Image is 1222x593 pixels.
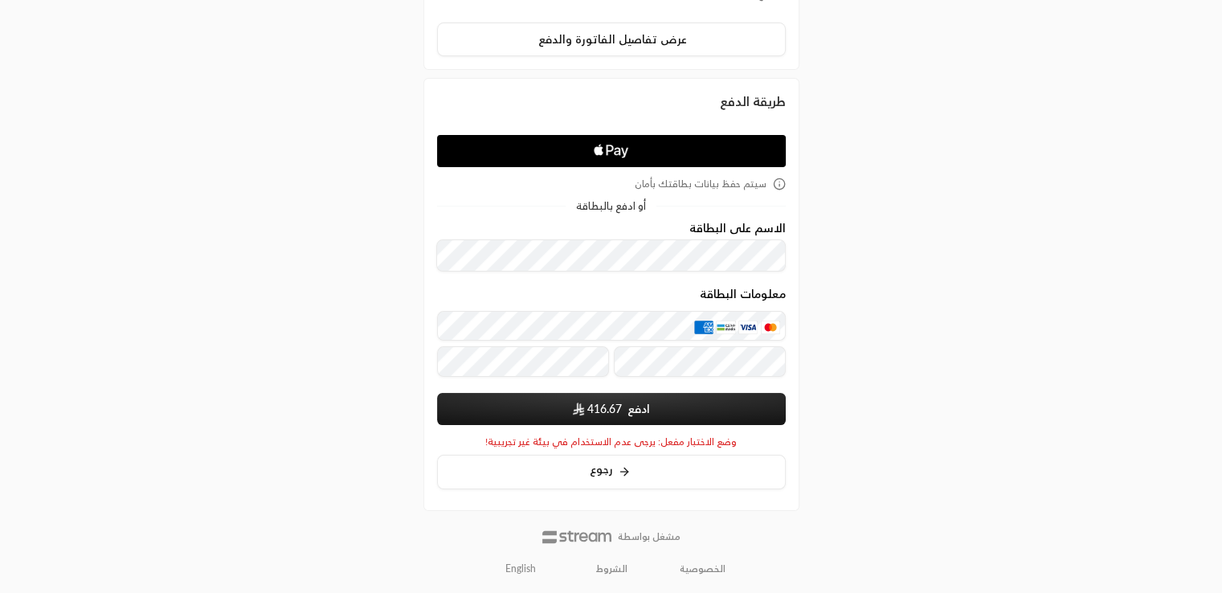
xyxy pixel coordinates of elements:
button: ادفع SAR416.67 [437,393,786,425]
img: MasterCard [761,321,780,333]
a: الشروط [596,562,627,575]
input: تاريخ الانتهاء [437,346,609,377]
input: بطاقة ائتمانية [437,311,786,341]
input: رمز التحقق CVC [614,346,786,377]
a: الخصوصية [680,562,725,575]
span: 416.67 [587,401,622,417]
span: رجوع [590,462,613,476]
span: وضع الاختبار مفعل: يرجى عدم الاستخدام في بيئة غير تجريبية! [485,436,737,448]
img: Visa [738,321,758,333]
div: طريقة الدفع [437,92,786,111]
div: الاسم على البطاقة [437,222,786,272]
label: الاسم على البطاقة [689,222,786,235]
span: أو ادفع بالبطاقة [576,201,646,211]
img: SAR [573,403,584,415]
button: رجوع [437,455,786,489]
a: English [497,556,545,582]
img: AMEX [694,321,713,333]
img: MADA [716,321,735,333]
span: سيتم حفظ بيانات بطاقتك بأمان [635,178,766,190]
p: مشغل بواسطة [618,530,680,543]
legend: معلومات البطاقة [700,288,786,301]
button: عرض تفاصيل الفاتورة والدفع [437,22,786,56]
div: معلومات البطاقة [437,288,786,382]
